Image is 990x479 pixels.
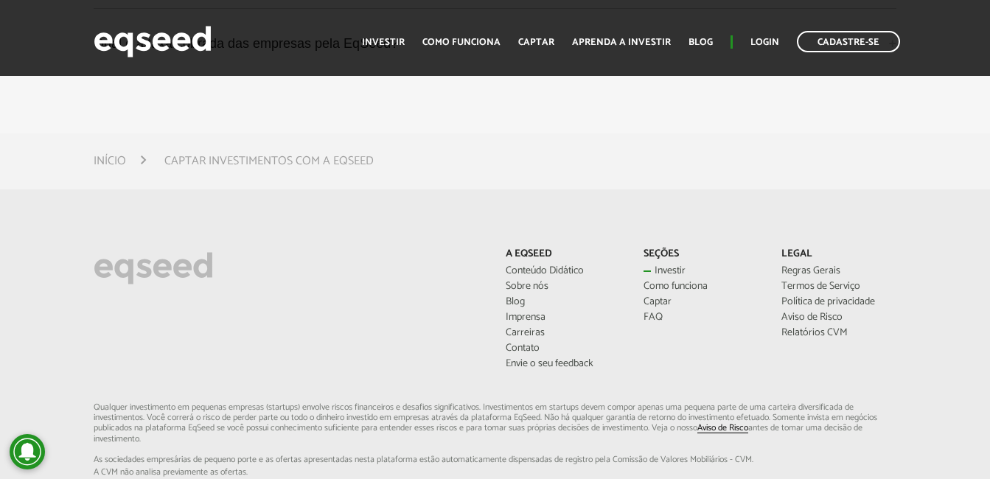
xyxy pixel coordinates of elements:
a: Aviso de Risco [697,424,748,433]
a: Aprenda a investir [572,38,671,47]
a: Investir [644,266,759,276]
li: Captar Investimentos com a EqSeed [164,151,374,171]
a: Regras Gerais [781,266,897,276]
a: Blog [506,297,621,307]
a: Aviso de Risco [781,312,897,323]
a: FAQ [644,312,759,323]
a: Cadastre-se [797,31,900,52]
a: Imprensa [506,312,621,323]
a: Contato [506,343,621,354]
a: Como funciona [644,282,759,292]
p: A EqSeed [506,248,621,261]
a: Como funciona [422,38,501,47]
a: Login [750,38,779,47]
a: Política de privacidade [781,297,897,307]
span: As sociedades empresárias de pequeno porte e as ofertas apresentadas nesta plataforma estão aut... [94,455,896,464]
a: Conteúdo Didático [506,266,621,276]
a: Envie o seu feedback [506,359,621,369]
a: Captar [518,38,554,47]
a: Início [94,155,126,167]
img: EqSeed Logo [94,248,213,288]
span: A CVM não analisa previamente as ofertas. [94,468,896,477]
a: Carreiras [506,328,621,338]
a: Termos de Serviço [781,282,897,292]
p: Seções [644,248,759,261]
a: Captar [644,297,759,307]
a: Sobre nós [506,282,621,292]
img: EqSeed [94,22,212,61]
a: Relatórios CVM [781,328,897,338]
p: Legal [781,248,897,261]
a: Blog [689,38,713,47]
a: Investir [362,38,405,47]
